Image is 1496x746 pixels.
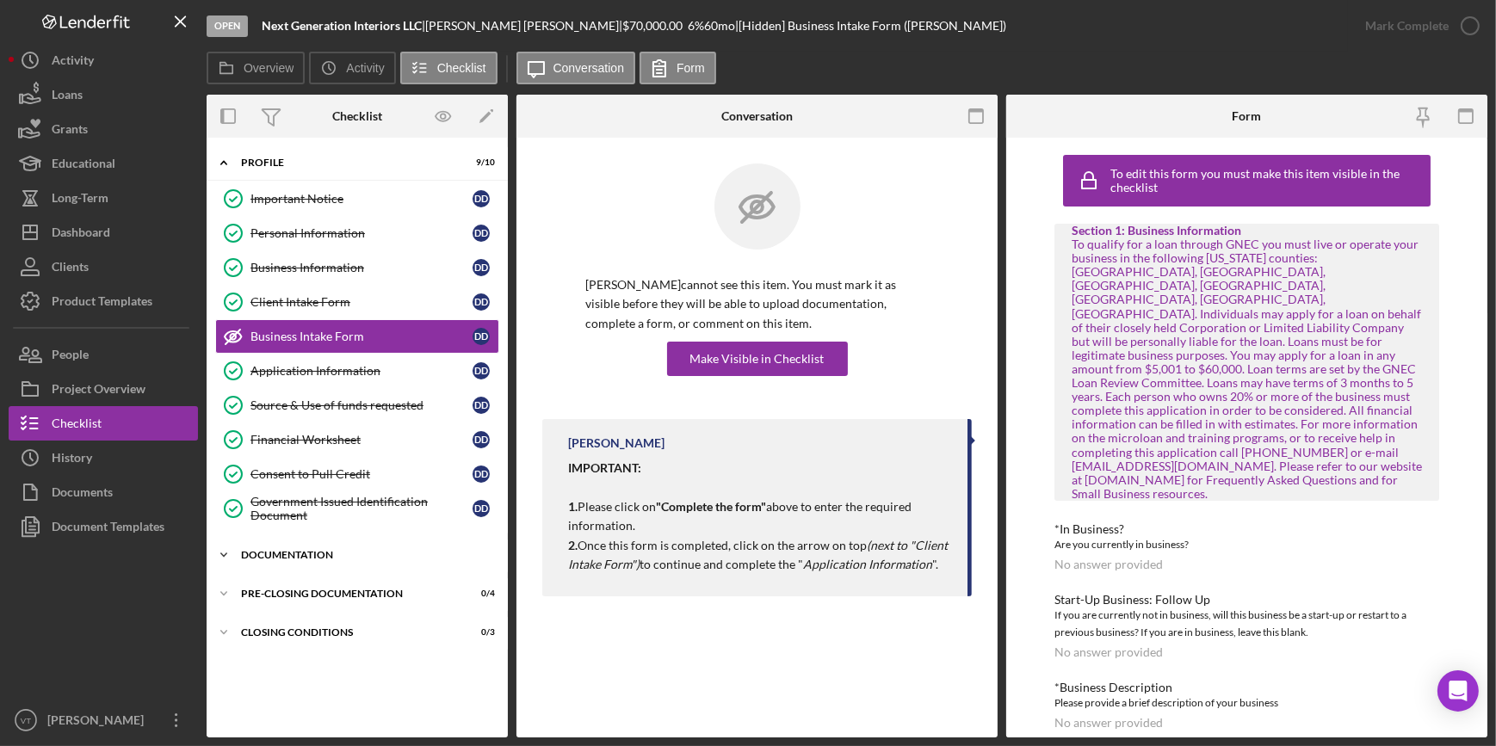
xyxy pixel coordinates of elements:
p: Please click on above to enter the required information. [568,459,950,536]
div: | [262,19,425,33]
div: Consent to Pull Credit [250,467,473,481]
div: 0 / 4 [464,589,495,599]
div: Application Information [250,364,473,378]
a: Educational [9,146,198,181]
div: Business Intake Form [250,330,473,343]
a: Government Issued Identification DocumentDD [215,491,499,526]
div: 60 mo [704,19,735,33]
div: 6 % [688,19,704,33]
div: To edit this form you must make this item visible in the checklist [1110,167,1426,194]
a: Business Intake FormDD [215,319,499,354]
div: Activity [52,43,94,82]
strong: IMPORTANT: [568,460,641,475]
button: Product Templates [9,284,198,318]
button: Document Templates [9,509,198,544]
div: Important Notice [250,192,473,206]
label: Checklist [437,61,486,75]
div: Open [207,15,248,37]
button: Mark Complete [1348,9,1487,43]
div: Pre-Closing Documentation [241,589,452,599]
div: Conversation [721,109,793,123]
strong: 2. [568,538,578,552]
div: Grants [52,112,88,151]
div: Source & Use of funds requested [250,398,473,412]
div: No answer provided [1054,716,1163,730]
button: History [9,441,198,475]
text: VT [21,716,31,725]
div: Documents [52,475,113,514]
div: Educational [52,146,115,185]
a: Business InformationDD [215,250,499,285]
a: Client Intake FormDD [215,285,499,319]
a: People [9,337,198,372]
div: [PERSON_NAME] [PERSON_NAME] | [425,19,622,33]
a: Personal InformationDD [215,216,499,250]
button: Loans [9,77,198,112]
div: *In Business? [1054,522,1439,536]
div: [PERSON_NAME] [568,436,665,450]
div: Dashboard [52,215,110,254]
div: Document Templates [52,509,164,548]
button: Project Overview [9,372,198,406]
div: Mark Complete [1365,9,1449,43]
button: Checklist [9,406,198,441]
button: Conversation [516,52,636,84]
strong: "Complete the form" [656,499,766,514]
label: Activity [346,61,384,75]
div: D D [473,190,490,207]
em: Application Information [803,557,932,571]
button: Activity [9,43,198,77]
button: Overview [207,52,305,84]
div: Product Templates [52,284,152,323]
div: D D [473,465,490,483]
button: Long-Term [9,181,198,215]
div: Checklist [52,406,102,445]
div: Long-Term [52,181,108,219]
div: People [52,337,89,376]
div: $70,000.00 [622,19,688,33]
div: Clients [52,250,89,288]
div: D D [473,328,490,345]
div: Start-Up Business: Follow Up [1054,593,1439,607]
p: Once this form is completed, click on the arrow on top to continue and complete the " ". [568,536,950,575]
div: Client Intake Form [250,295,473,309]
div: No answer provided [1054,558,1163,571]
div: Checklist [332,109,382,123]
div: Open Intercom Messenger [1437,670,1479,712]
button: Activity [309,52,395,84]
div: D D [473,500,490,517]
div: 0 / 3 [464,627,495,638]
div: D D [473,225,490,242]
button: Grants [9,112,198,146]
div: D D [473,259,490,276]
button: Checklist [400,52,498,84]
strong: 1. [568,499,578,514]
a: Financial WorksheetDD [215,422,499,457]
a: Clients [9,250,198,284]
a: Dashboard [9,215,198,250]
a: Application InformationDD [215,354,499,388]
p: [PERSON_NAME] cannot see this item. You must mark it as visible before they will be able to uploa... [585,275,929,333]
div: [PERSON_NAME] [43,703,155,742]
div: Profile [241,157,452,168]
div: Please provide a brief description of your business [1054,694,1439,712]
div: History [52,441,92,479]
label: Overview [244,61,294,75]
div: Business Information [250,261,473,274]
div: Documentation [241,550,486,560]
div: Closing Conditions [241,627,452,638]
div: D D [473,431,490,448]
div: *Business Description [1054,681,1439,694]
a: Consent to Pull CreditDD [215,457,499,491]
div: Personal Information [250,226,473,240]
button: Form [640,52,716,84]
a: Important NoticeDD [215,182,499,216]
